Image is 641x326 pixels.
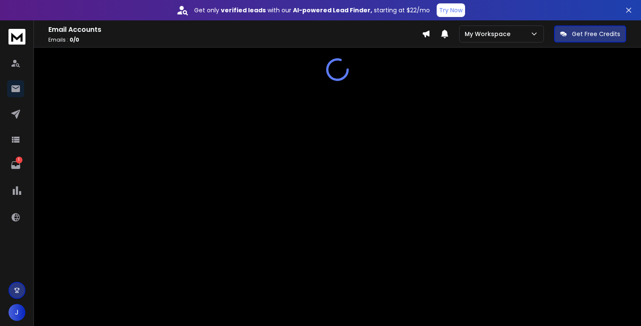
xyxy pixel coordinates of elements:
span: 0 / 0 [70,36,79,43]
p: Try Now [439,6,463,14]
p: Get only with our starting at $22/mo [194,6,430,14]
p: Emails : [48,37,422,43]
a: 1 [7,157,24,174]
img: logo [8,29,25,45]
strong: AI-powered Lead Finder, [293,6,372,14]
p: Get Free Credits [572,30,620,38]
h1: Email Accounts [48,25,422,35]
p: 1 [16,157,22,163]
button: Try Now [437,3,465,17]
button: Get Free Credits [554,25,626,42]
p: My Workspace [465,30,514,38]
strong: verified leads [221,6,266,14]
button: J [8,304,25,321]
